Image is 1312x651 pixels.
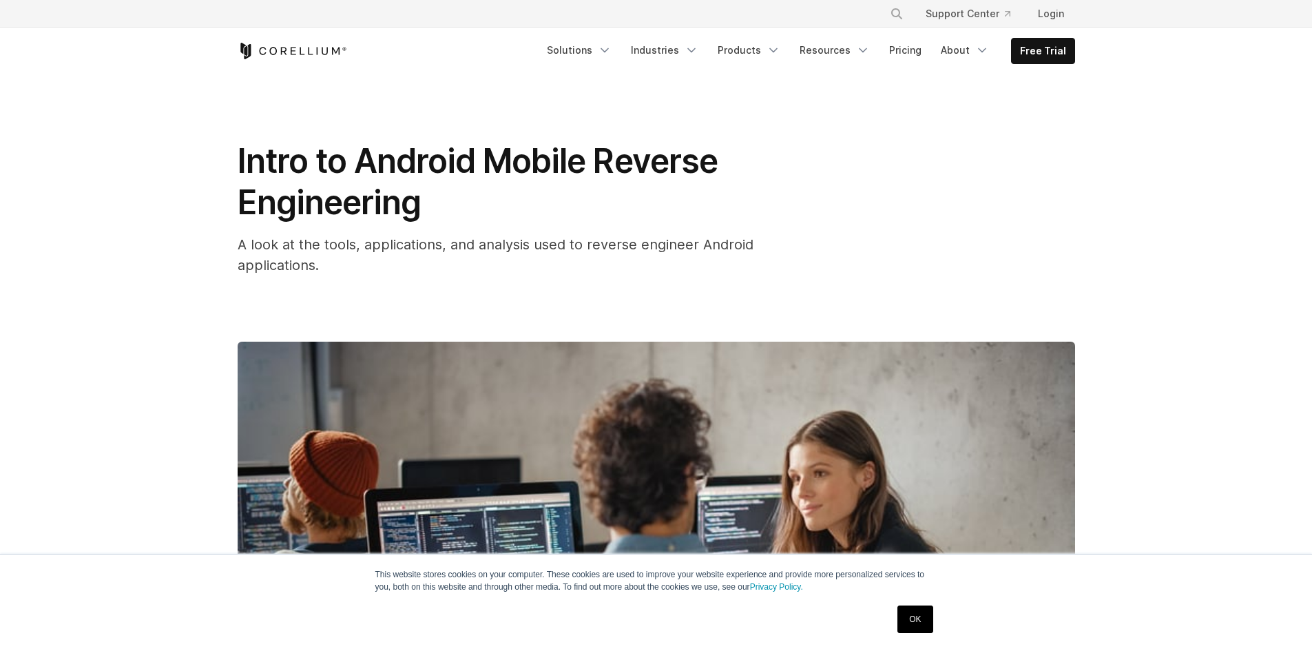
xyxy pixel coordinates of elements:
[933,38,997,63] a: About
[1012,39,1074,63] a: Free Trial
[539,38,1075,64] div: Navigation Menu
[623,38,707,63] a: Industries
[915,1,1021,26] a: Support Center
[375,568,937,593] p: This website stores cookies on your computer. These cookies are used to improve your website expe...
[1027,1,1075,26] a: Login
[897,606,933,633] a: OK
[238,141,718,223] span: Intro to Android Mobile Reverse Engineering
[238,236,753,273] span: A look at the tools, applications, and analysis used to reverse engineer Android applications.
[238,43,347,59] a: Corellium Home
[750,582,803,592] a: Privacy Policy.
[884,1,909,26] button: Search
[709,38,789,63] a: Products
[881,38,930,63] a: Pricing
[873,1,1075,26] div: Navigation Menu
[539,38,620,63] a: Solutions
[791,38,878,63] a: Resources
